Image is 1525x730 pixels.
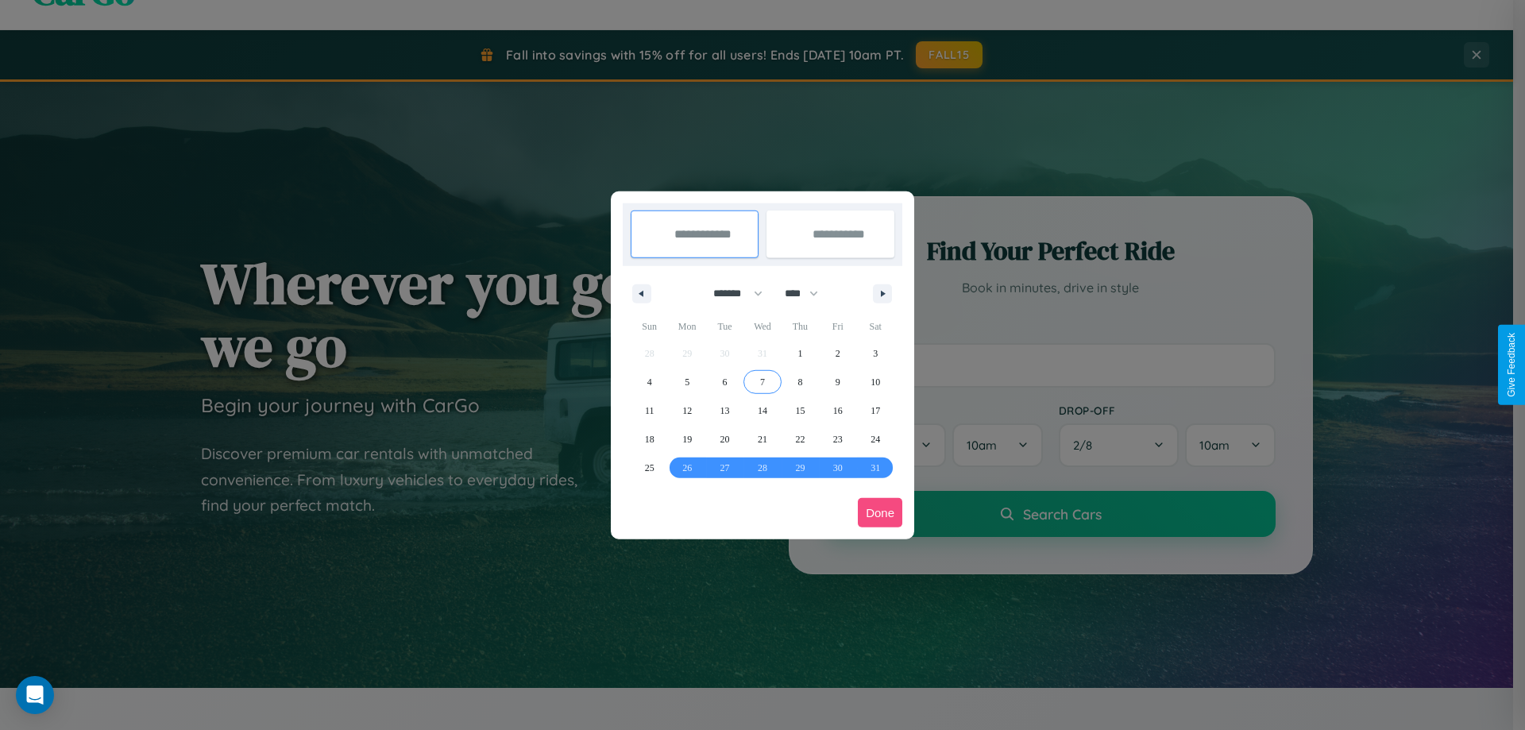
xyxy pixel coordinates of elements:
span: 19 [682,425,692,454]
span: 26 [682,454,692,482]
span: 14 [758,396,767,425]
button: 21 [743,425,781,454]
button: 23 [819,425,856,454]
span: 5 [685,368,689,396]
span: Fri [819,314,856,339]
button: 12 [668,396,705,425]
button: 11 [631,396,668,425]
span: 18 [645,425,654,454]
span: Sun [631,314,668,339]
button: 30 [819,454,856,482]
span: 8 [797,368,802,396]
button: 18 [631,425,668,454]
span: Sat [857,314,894,339]
span: 2 [836,339,840,368]
span: 12 [682,396,692,425]
button: 27 [706,454,743,482]
span: 15 [795,396,805,425]
span: 6 [723,368,728,396]
button: 5 [668,368,705,396]
button: 7 [743,368,781,396]
span: 29 [795,454,805,482]
span: Thu [782,314,819,339]
button: 2 [819,339,856,368]
span: 7 [760,368,765,396]
button: 19 [668,425,705,454]
span: 27 [720,454,730,482]
button: 6 [706,368,743,396]
span: 3 [873,339,878,368]
span: 23 [833,425,843,454]
span: 9 [836,368,840,396]
div: Open Intercom Messenger [16,676,54,714]
button: 29 [782,454,819,482]
button: 24 [857,425,894,454]
span: 1 [797,339,802,368]
button: 3 [857,339,894,368]
button: 8 [782,368,819,396]
span: 21 [758,425,767,454]
button: 20 [706,425,743,454]
span: 11 [645,396,654,425]
button: 15 [782,396,819,425]
span: Wed [743,314,781,339]
button: 22 [782,425,819,454]
span: 30 [833,454,843,482]
span: 28 [758,454,767,482]
div: Give Feedback [1506,333,1517,397]
button: 26 [668,454,705,482]
button: 1 [782,339,819,368]
span: Mon [668,314,705,339]
button: 4 [631,368,668,396]
span: 31 [871,454,880,482]
button: 13 [706,396,743,425]
button: 25 [631,454,668,482]
span: 20 [720,425,730,454]
span: 17 [871,396,880,425]
button: 16 [819,396,856,425]
button: 14 [743,396,781,425]
button: 31 [857,454,894,482]
span: 25 [645,454,654,482]
button: 10 [857,368,894,396]
button: Done [858,498,902,527]
button: 17 [857,396,894,425]
span: 13 [720,396,730,425]
span: Tue [706,314,743,339]
span: 24 [871,425,880,454]
span: 16 [833,396,843,425]
span: 10 [871,368,880,396]
span: 22 [795,425,805,454]
button: 9 [819,368,856,396]
button: 28 [743,454,781,482]
span: 4 [647,368,652,396]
